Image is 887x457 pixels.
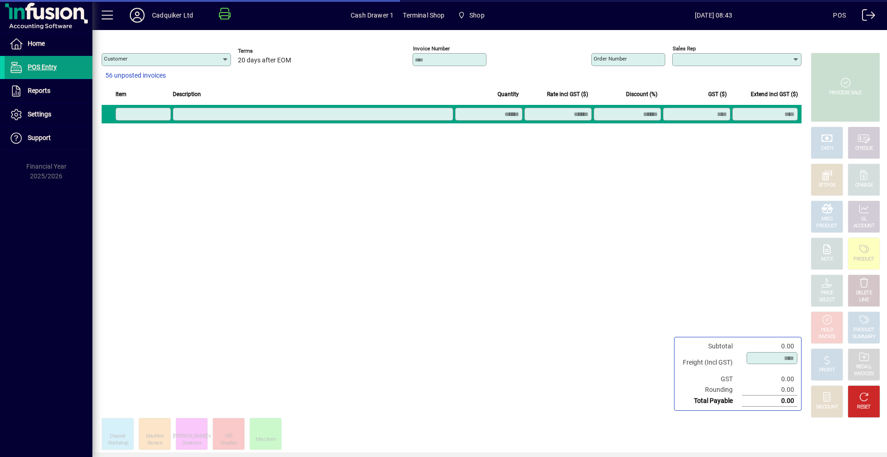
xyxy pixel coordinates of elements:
span: Extend incl GST ($) [751,89,798,99]
mat-label: Invoice number [413,45,450,52]
span: Shop [469,8,485,23]
mat-label: Customer [104,55,128,62]
span: Terminal Shop [403,8,444,23]
div: ACCOUNT [853,223,875,230]
span: Cash Drawer 1 [351,8,394,23]
div: Gift [225,433,232,440]
div: HOLD [821,327,833,334]
span: [DATE] 08:43 [594,8,833,23]
button: Profile [122,7,152,24]
div: CHEQUE [855,145,873,152]
div: EFTPOS [819,182,836,189]
span: Settings [28,110,51,118]
div: NOTE [821,256,833,263]
div: Machine [146,433,164,440]
div: [PERSON_NAME]'s [173,433,211,440]
span: Support [28,134,51,141]
div: INVOICES [854,371,874,378]
div: PRICE [821,290,833,297]
mat-label: Order number [594,55,627,62]
div: Deposit [110,433,125,440]
div: GL [861,216,867,223]
span: Shop [454,7,488,24]
div: Misc Item [255,436,276,443]
span: Rate incl GST ($) [547,89,588,99]
div: PROFIT [819,367,835,374]
a: Logout [855,2,875,32]
div: Cadquiker Ltd [152,8,193,23]
span: Item [115,89,127,99]
span: Quantity [498,89,519,99]
div: CASH [821,145,833,152]
div: SUMMARY [852,334,875,341]
div: SELECT [819,297,835,304]
td: 0.00 [742,384,797,396]
span: GST ($) [708,89,727,99]
div: RECALL [856,364,872,371]
div: PROCESS SALE [829,90,862,97]
div: POS [833,8,846,23]
div: PRODUCT [816,223,837,230]
div: LINE [859,297,869,304]
div: Service [147,440,162,447]
div: Workshop [108,440,128,447]
a: Settings [5,103,92,126]
a: Reports [5,79,92,103]
div: INVOICE [818,334,835,341]
div: MISC [821,216,832,223]
td: 0.00 [742,341,797,352]
span: Discount (%) [626,89,657,99]
span: Reports [28,87,50,94]
div: CHARGE [855,182,873,189]
span: Terms [238,48,293,54]
div: PRODUCT [853,256,874,263]
div: Voucher [220,440,237,447]
button: 56 unposted invoices [102,67,170,84]
mat-label: Sales rep [673,45,696,52]
td: Total Payable [678,396,742,407]
td: Subtotal [678,341,742,352]
td: Rounding [678,384,742,396]
a: Support [5,127,92,150]
span: 56 unposted invoices [105,71,166,80]
span: POS Entry [28,63,57,71]
div: Creations [182,440,201,447]
span: Home [28,40,45,47]
span: 20 days after EOM [238,57,291,64]
div: DISCOUNT [816,404,838,411]
td: Freight (Incl GST) [678,352,742,374]
div: RESET [857,404,871,411]
a: Home [5,32,92,55]
td: GST [678,374,742,384]
span: Description [173,89,201,99]
div: PRODUCT [853,327,874,334]
td: 0.00 [742,396,797,407]
div: DELETE [856,290,872,297]
td: 0.00 [742,374,797,384]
